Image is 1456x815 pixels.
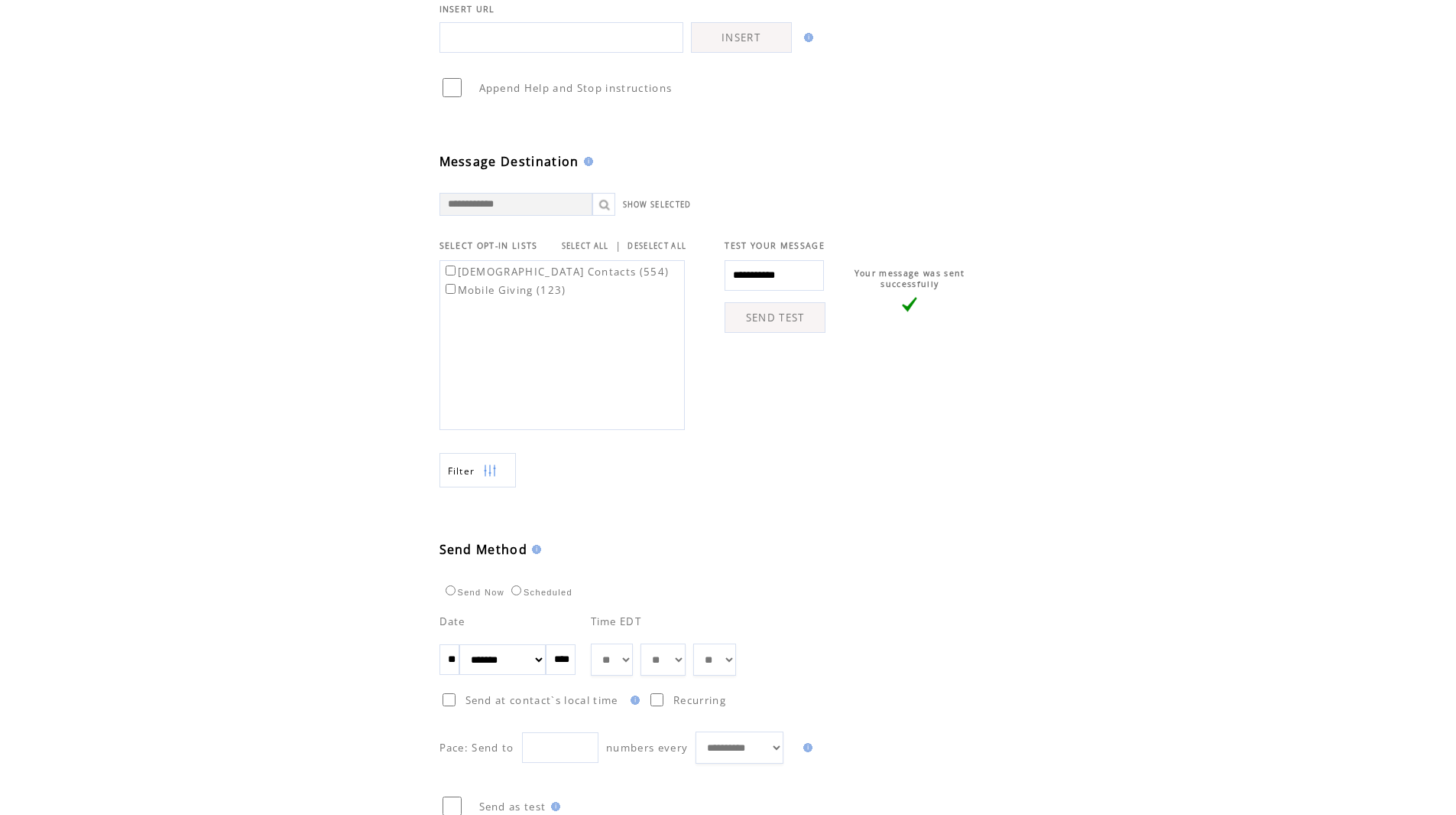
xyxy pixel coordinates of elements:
input: [DEMOGRAPHIC_DATA] Contacts (554) [446,266,456,275]
span: Show filters [448,465,475,478]
a: SELECT ALL [562,241,609,251]
input: Send Now [446,585,456,595]
a: INSERT [691,22,792,53]
span: TEST YOUR MESSAGE [725,240,825,251]
img: help.gif [799,33,813,42]
span: Send Method [439,541,528,558]
a: SHOW SELECTED [623,200,692,210]
span: numbers every [606,741,688,755]
img: help.gif [527,545,541,554]
span: Append Help and Stop instructions [479,81,673,95]
img: help.gif [579,157,593,166]
img: help.gif [626,696,640,705]
a: Filter [439,453,516,487]
label: [DEMOGRAPHIC_DATA] Contacts (554) [443,265,670,279]
span: Your message was sent successfully [854,268,965,289]
label: Scheduled [507,588,572,597]
label: Mobile Giving (123) [443,283,566,297]
span: | [615,239,621,253]
img: help.gif [799,743,812,752]
span: Pace: Send to [439,741,514,755]
img: filters.png [483,454,497,488]
a: SEND TEST [725,302,825,333]
a: DESELECT ALL [627,241,686,251]
span: Time EDT [591,615,642,628]
input: Mobile Giving (123) [446,284,456,294]
span: Recurring [673,693,726,707]
input: Scheduled [511,585,521,595]
span: Message Destination [439,153,579,170]
img: help.gif [546,802,560,811]
label: Send Now [442,588,504,597]
span: SELECT OPT-IN LISTS [439,240,538,251]
span: INSERT URL [439,4,495,15]
span: Send as test [479,800,546,813]
span: Date [439,615,465,628]
span: Send at contact`s local time [465,693,618,707]
img: vLarge.png [902,297,917,312]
